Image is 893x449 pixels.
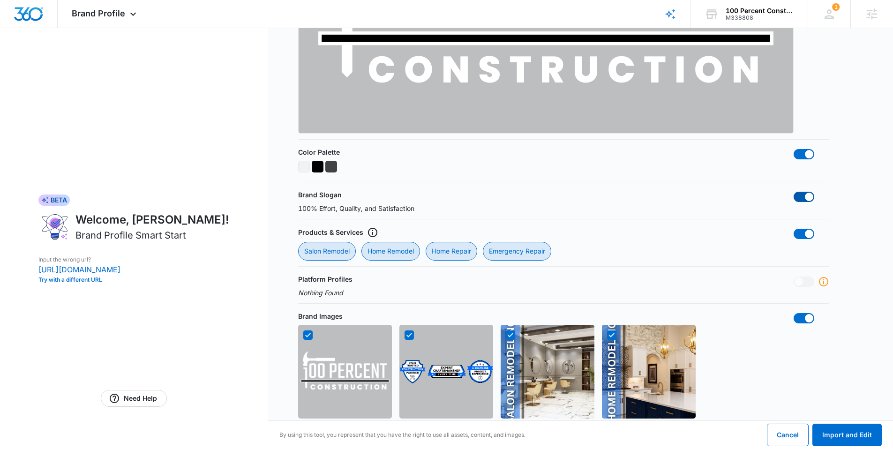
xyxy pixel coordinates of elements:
[426,242,477,261] div: Home Repair
[75,228,186,242] h2: Brand Profile Smart Start
[38,255,229,264] p: Input the wrong url?
[38,277,229,283] button: Try with a different URL
[298,190,342,200] p: Brand Slogan
[298,288,353,298] p: Nothing Found
[298,274,353,284] p: Platform Profiles
[501,309,594,434] img: https://static.mywebsites360.com/b6b7c024360645dabc01f7ce41a960d0/i/b8896e6b88d4480baaed2c3a2f15d...
[38,211,72,242] img: ai-brand-profile
[832,3,840,11] span: 1
[767,424,809,446] button: Cancel
[298,203,414,213] p: 100% Effort, Quality, and Satisfaction
[298,345,392,398] img: https://static.mywebsites360.com/b6b7c024360645dabc01f7ce41a960d0/i/bede15e1df2a4108875c74ea483cf...
[298,227,363,237] p: Products & Services
[298,311,343,321] p: Brand Images
[298,147,340,157] p: Color Palette
[101,390,167,407] a: Need Help
[812,424,882,446] button: Import and Edit
[361,242,420,261] div: Home Remodel
[483,242,551,261] div: Emergency Repair
[75,211,229,228] h1: Welcome, [PERSON_NAME]!
[832,3,840,11] div: notifications count
[602,309,696,434] img: https://static.mywebsites360.com/b6b7c024360645dabc01f7ce41a960d0/i/b6aa5da6687a41fba5c06537bdcf0...
[399,360,493,383] img: https://static.mywebsites360.com/b6b7c024360645dabc01f7ce41a960d0/i/b2f8472807ca4501aa8366db686d4...
[279,431,525,439] p: By using this tool, you represent that you have the right to use all assets, content, and images.
[298,242,356,261] div: Salon Remodel
[726,15,794,21] div: account id
[72,8,125,18] span: Brand Profile
[726,7,794,15] div: account name
[38,195,70,206] div: BETA
[38,264,229,275] p: [URL][DOMAIN_NAME]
